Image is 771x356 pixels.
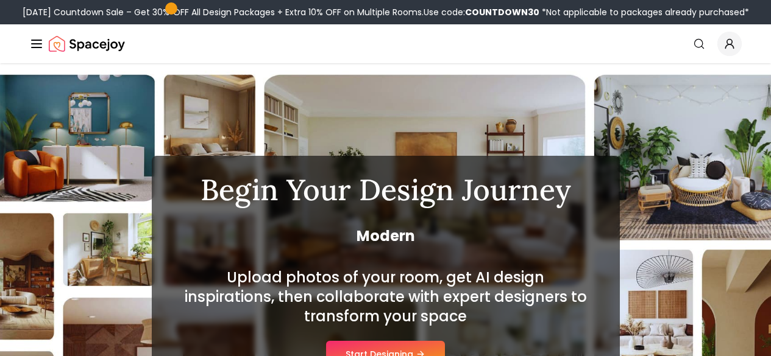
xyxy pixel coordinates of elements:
span: Use code: [424,6,539,18]
h2: Upload photos of your room, get AI design inspirations, then collaborate with expert designers to... [181,268,591,326]
nav: Global [29,24,742,63]
span: Modern [181,226,591,246]
div: [DATE] Countdown Sale – Get 30% OFF All Design Packages + Extra 10% OFF on Multiple Rooms. [23,6,749,18]
h1: Begin Your Design Journey [181,175,591,204]
a: Spacejoy [49,32,125,56]
img: Spacejoy Logo [49,32,125,56]
b: COUNTDOWN30 [465,6,539,18]
span: *Not applicable to packages already purchased* [539,6,749,18]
